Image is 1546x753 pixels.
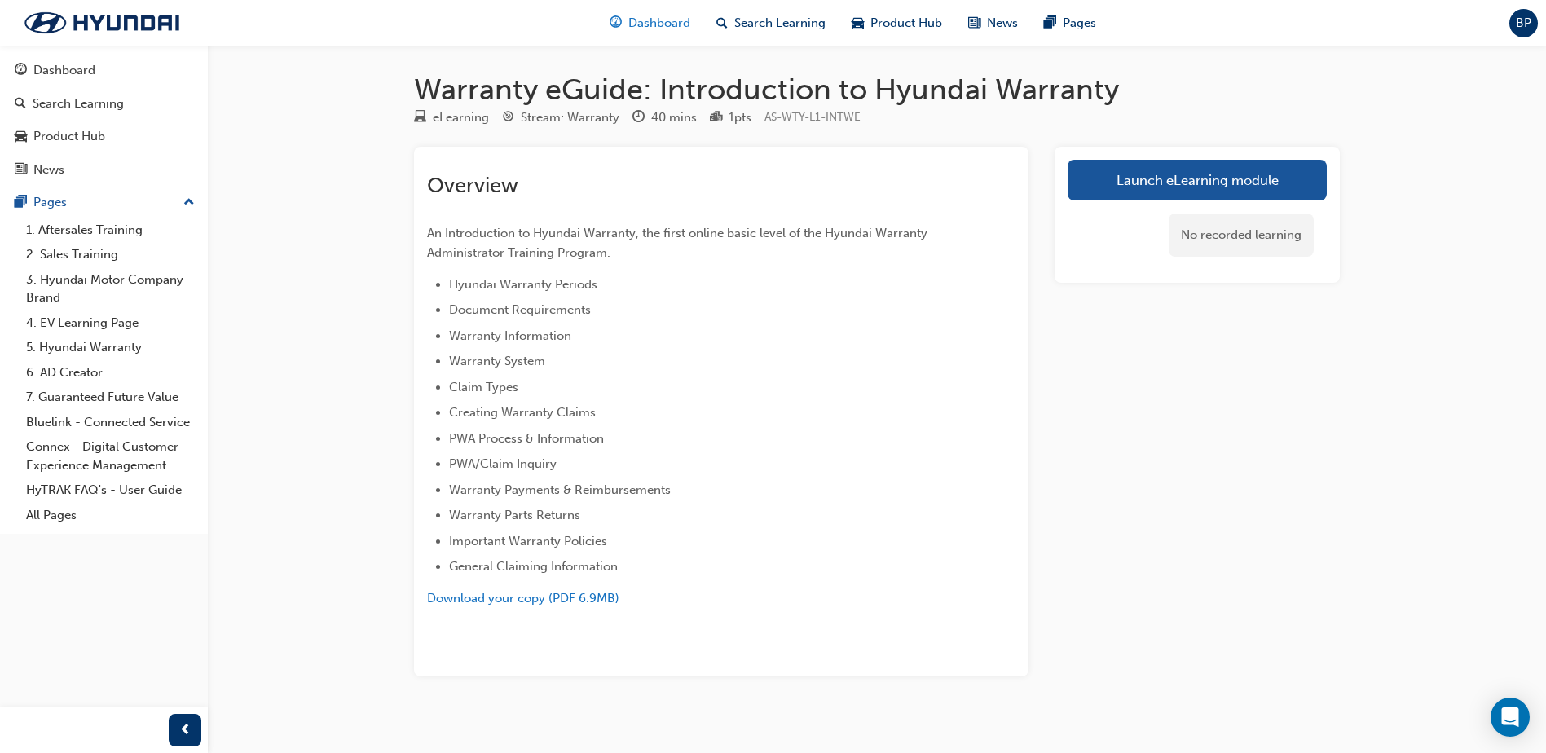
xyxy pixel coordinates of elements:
span: news-icon [15,163,27,178]
span: Learning resource code [764,110,861,124]
div: No recorded learning [1169,214,1314,257]
a: guage-iconDashboard [597,7,703,40]
span: up-icon [183,192,195,214]
a: Download your copy (PDF 6.9MB) [427,591,619,605]
div: Points [710,108,751,128]
div: Product Hub [33,127,105,146]
a: 6. AD Creator [20,360,201,385]
div: Type [414,108,489,128]
div: Search Learning [33,95,124,113]
span: podium-icon [710,111,722,125]
a: pages-iconPages [1031,7,1109,40]
div: 40 mins [651,108,697,127]
button: Pages [7,187,201,218]
a: 7. Guaranteed Future Value [20,385,201,410]
span: Hyundai Warranty Periods [449,277,597,292]
a: 2. Sales Training [20,242,201,267]
span: An Introduction to Hyundai Warranty, the first online basic level of the Hyundai Warranty Adminis... [427,226,931,260]
span: Warranty System [449,354,545,368]
div: Pages [33,193,67,212]
a: Search Learning [7,89,201,119]
a: HyTRAK FAQ's - User Guide [20,478,201,503]
button: BP [1509,9,1538,37]
div: eLearning [433,108,489,127]
span: Claim Types [449,380,518,394]
span: search-icon [716,13,728,33]
span: Warranty Parts Returns [449,508,580,522]
span: pages-icon [15,196,27,210]
span: car-icon [15,130,27,144]
span: General Claiming Information [449,559,618,574]
a: search-iconSearch Learning [703,7,839,40]
span: car-icon [852,13,864,33]
a: 3. Hyundai Motor Company Brand [20,267,201,310]
span: BP [1516,14,1531,33]
a: Bluelink - Connected Service [20,410,201,435]
span: Dashboard [628,14,690,33]
span: Overview [427,173,518,198]
span: clock-icon [632,111,645,125]
div: 1 pts [729,108,751,127]
a: 4. EV Learning Page [20,310,201,336]
div: News [33,161,64,179]
div: Stream: Warranty [521,108,619,127]
span: PWA Process & Information [449,431,604,446]
span: News [987,14,1018,33]
a: Launch eLearning module [1068,160,1327,200]
span: Pages [1063,14,1096,33]
span: news-icon [968,13,980,33]
a: car-iconProduct Hub [839,7,955,40]
a: Product Hub [7,121,201,152]
span: search-icon [15,97,26,112]
span: Creating Warranty Claims [449,405,596,420]
a: news-iconNews [955,7,1031,40]
a: 5. Hyundai Warranty [20,335,201,360]
a: News [7,155,201,185]
span: Important Warranty Policies [449,534,607,548]
span: Document Requirements [449,302,591,317]
a: Dashboard [7,55,201,86]
div: Open Intercom Messenger [1491,698,1530,737]
span: Search Learning [734,14,826,33]
img: Trak [8,6,196,40]
span: Product Hub [870,14,942,33]
div: Stream [502,108,619,128]
span: pages-icon [1044,13,1056,33]
button: DashboardSearch LearningProduct HubNews [7,52,201,187]
div: Dashboard [33,61,95,80]
div: Duration [632,108,697,128]
a: Connex - Digital Customer Experience Management [20,434,201,478]
a: All Pages [20,503,201,528]
span: Warranty Information [449,328,571,343]
span: guage-icon [610,13,622,33]
h1: Warranty eGuide: Introduction to Hyundai Warranty [414,72,1340,108]
span: prev-icon [179,720,192,741]
span: guage-icon [15,64,27,78]
span: Warranty Payments & Reimbursements [449,482,671,497]
a: 1. Aftersales Training [20,218,201,243]
span: target-icon [502,111,514,125]
span: PWA/Claim Inquiry [449,456,557,471]
span: learningResourceType_ELEARNING-icon [414,111,426,125]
